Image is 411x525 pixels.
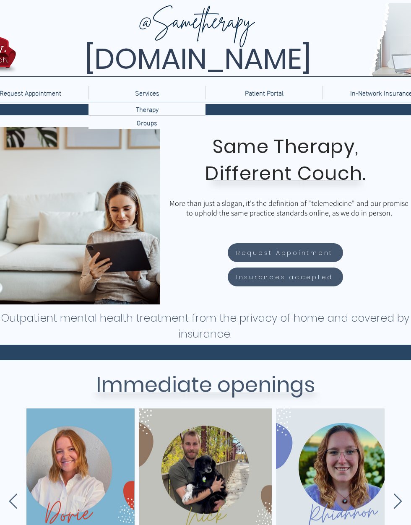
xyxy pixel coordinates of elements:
a: Therapy [88,102,205,115]
span: Insurances accepted [236,272,333,282]
p: Groups [133,116,161,129]
a: Patient Portal [205,86,323,99]
p: Services [131,86,164,99]
div: Services [88,86,205,99]
span: Different Couch. [205,160,366,187]
a: Insurances accepted [228,268,343,286]
button: Next Item [393,494,403,510]
span: [DOMAIN_NAME] [85,39,311,79]
span: Same Therapy, [213,133,359,160]
span: Request Appointment [236,248,333,257]
a: Request Appointment [228,243,343,262]
p: Patient Portal [241,86,288,99]
p: Therapy [133,102,162,115]
button: Previous Item [8,494,18,510]
p: More than just a slogan, it's the definition of "telemedicine" and our promise to uphold the same... [167,198,411,218]
a: Groups [88,115,205,129]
